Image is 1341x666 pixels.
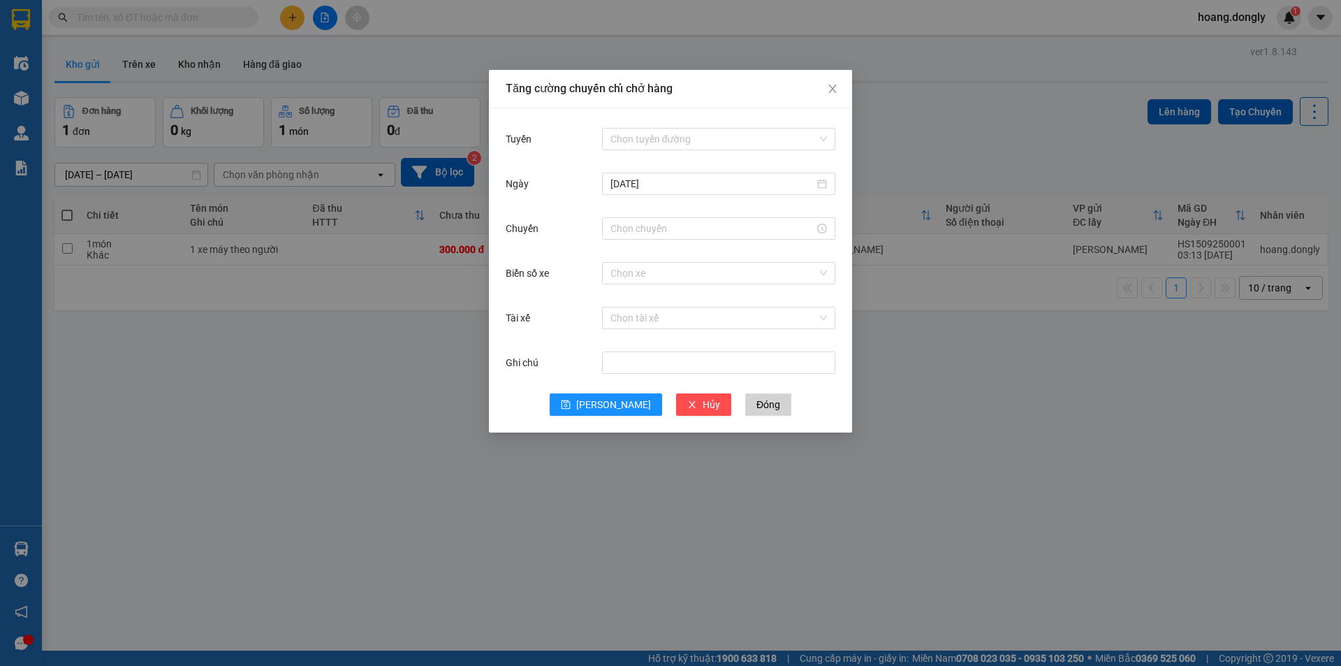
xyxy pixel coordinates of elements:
[610,307,817,328] input: Tài xế
[756,397,780,412] span: Đóng
[602,352,835,374] input: Ghi chú
[55,77,131,107] strong: PHIẾU BIÊN NHẬN
[148,57,230,71] span: HS1509250001
[610,176,814,191] input: Ngày
[506,357,545,368] label: Ghi chú
[45,11,141,57] strong: CHUYỂN PHÁT NHANH ĐÔNG LÝ
[506,223,545,234] label: Chuyến
[703,397,720,412] span: Hủy
[69,59,115,74] span: SĐT XE
[506,133,538,145] label: Tuyến
[676,393,731,416] button: closeHủy
[745,393,791,416] button: Đóng
[506,178,536,189] label: Ngày
[610,221,814,236] input: Chuyến
[576,397,651,412] span: [PERSON_NAME]
[561,400,571,411] span: save
[7,41,38,89] img: logo
[827,83,838,94] span: close
[506,312,537,324] label: Tài xế
[506,268,556,279] label: Biển số xe
[506,81,835,96] div: Tăng cường chuyến chỉ chở hàng
[550,393,662,416] button: save[PERSON_NAME]
[610,263,817,284] input: Biển số xe
[813,70,852,109] button: Close
[687,400,697,411] span: close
